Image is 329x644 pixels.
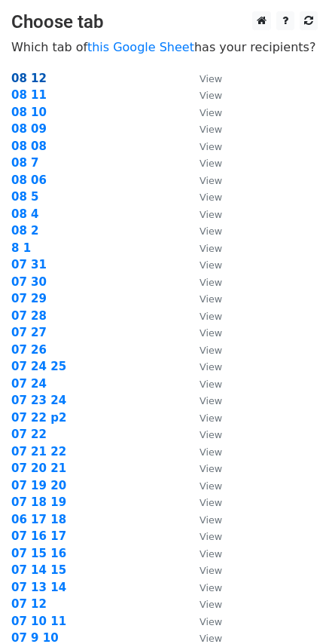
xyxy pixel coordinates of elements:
[11,479,66,492] a: 07 19 20
[184,581,222,594] a: View
[200,395,222,406] small: View
[184,495,222,509] a: View
[184,140,222,153] a: View
[11,495,66,509] a: 07 18 19
[11,377,47,391] a: 07 24
[254,572,329,644] iframe: Chat Widget
[11,597,47,611] strong: 07 12
[200,175,222,186] small: View
[184,547,222,560] a: View
[184,258,222,271] a: View
[184,411,222,425] a: View
[11,173,47,187] a: 08 06
[184,190,222,204] a: View
[11,275,47,289] strong: 07 30
[200,412,222,424] small: View
[11,309,47,323] a: 07 28
[184,106,222,119] a: View
[11,72,47,85] strong: 08 12
[184,88,222,102] a: View
[11,411,66,425] a: 07 22 p2
[11,241,31,255] a: 8 1
[11,615,66,628] a: 07 10 11
[11,547,66,560] strong: 07 15 16
[200,633,222,644] small: View
[184,563,222,577] a: View
[200,565,222,576] small: View
[184,462,222,475] a: View
[11,156,39,170] a: 08 7
[184,343,222,357] a: View
[184,445,222,458] a: View
[200,345,222,356] small: View
[184,292,222,305] a: View
[11,207,39,221] a: 08 4
[184,513,222,526] a: View
[184,224,222,238] a: View
[200,107,222,118] small: View
[200,582,222,593] small: View
[11,224,39,238] a: 08 2
[200,429,222,440] small: View
[184,479,222,492] a: View
[200,277,222,288] small: View
[184,207,222,221] a: View
[11,394,66,407] a: 07 23 24
[87,40,194,54] a: this Google Sheet
[11,563,66,577] a: 07 14 15
[200,225,222,237] small: View
[200,361,222,373] small: View
[11,190,39,204] strong: 08 5
[11,445,66,458] a: 07 21 22
[11,258,47,271] a: 07 31
[11,292,47,305] a: 07 29
[11,428,47,441] a: 07 22
[200,293,222,305] small: View
[11,343,47,357] strong: 07 26
[11,581,66,594] a: 07 13 14
[200,480,222,492] small: View
[184,615,222,628] a: View
[184,394,222,407] a: View
[200,259,222,271] small: View
[200,243,222,254] small: View
[200,616,222,627] small: View
[184,360,222,373] a: View
[11,88,47,102] a: 08 11
[11,140,47,153] a: 08 08
[200,497,222,508] small: View
[184,377,222,391] a: View
[11,326,47,339] a: 07 27
[200,73,222,84] small: View
[200,327,222,339] small: View
[200,124,222,135] small: View
[11,122,47,136] a: 08 09
[200,209,222,220] small: View
[11,39,318,55] p: Which tab of has your recipients?
[11,360,66,373] a: 07 24 25
[200,90,222,101] small: View
[184,275,222,289] a: View
[184,326,222,339] a: View
[11,529,66,543] strong: 07 16 17
[184,428,222,441] a: View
